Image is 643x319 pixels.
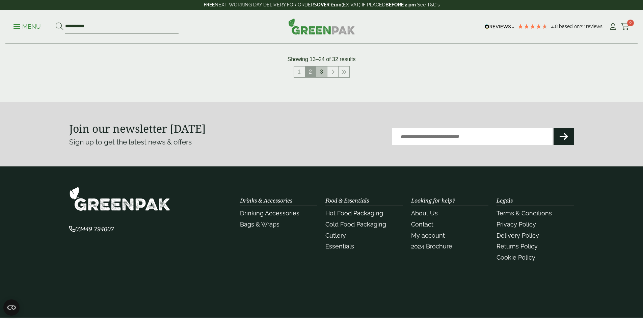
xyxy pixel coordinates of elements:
[305,67,316,77] span: 2
[551,24,559,29] span: 4.8
[325,221,386,228] a: Cold Food Packaging
[497,210,552,217] a: Terms & Conditions
[627,20,634,26] span: 0
[497,254,535,261] a: Cookie Policy
[317,2,342,7] strong: OVER £100
[497,232,539,239] a: Delivery Policy
[240,210,299,217] a: Drinking Accessories
[559,24,580,29] span: Based on
[69,121,206,136] strong: Join our newsletter [DATE]
[517,23,548,29] div: 4.79 Stars
[288,18,355,34] img: GreenPak Supplies
[497,221,536,228] a: Privacy Policy
[411,232,445,239] a: My account
[411,243,452,250] a: 2024 Brochure
[411,221,433,228] a: Contact
[69,226,114,233] a: 03449 794007
[325,243,354,250] a: Essentials
[69,137,296,148] p: Sign up to get the latest news & offers
[69,187,170,211] img: GreenPak Supplies
[411,210,438,217] a: About Us
[14,23,41,31] p: Menu
[14,23,41,29] a: Menu
[288,55,356,63] p: Showing 13–24 of 32 results
[325,210,383,217] a: Hot Food Packaging
[69,225,114,233] span: 03449 794007
[586,24,602,29] span: reviews
[485,24,514,29] img: REVIEWS.io
[609,23,617,30] i: My Account
[385,2,416,7] strong: BEFORE 2 pm
[325,232,346,239] a: Cutlery
[3,299,20,316] button: Open CMP widget
[580,24,586,29] span: 211
[417,2,440,7] a: See T&C's
[621,22,629,32] a: 0
[204,2,215,7] strong: FREE
[621,23,629,30] i: Cart
[294,67,305,77] a: 1
[497,243,538,250] a: Returns Policy
[240,221,279,228] a: Bags & Wraps
[316,67,327,77] a: 3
